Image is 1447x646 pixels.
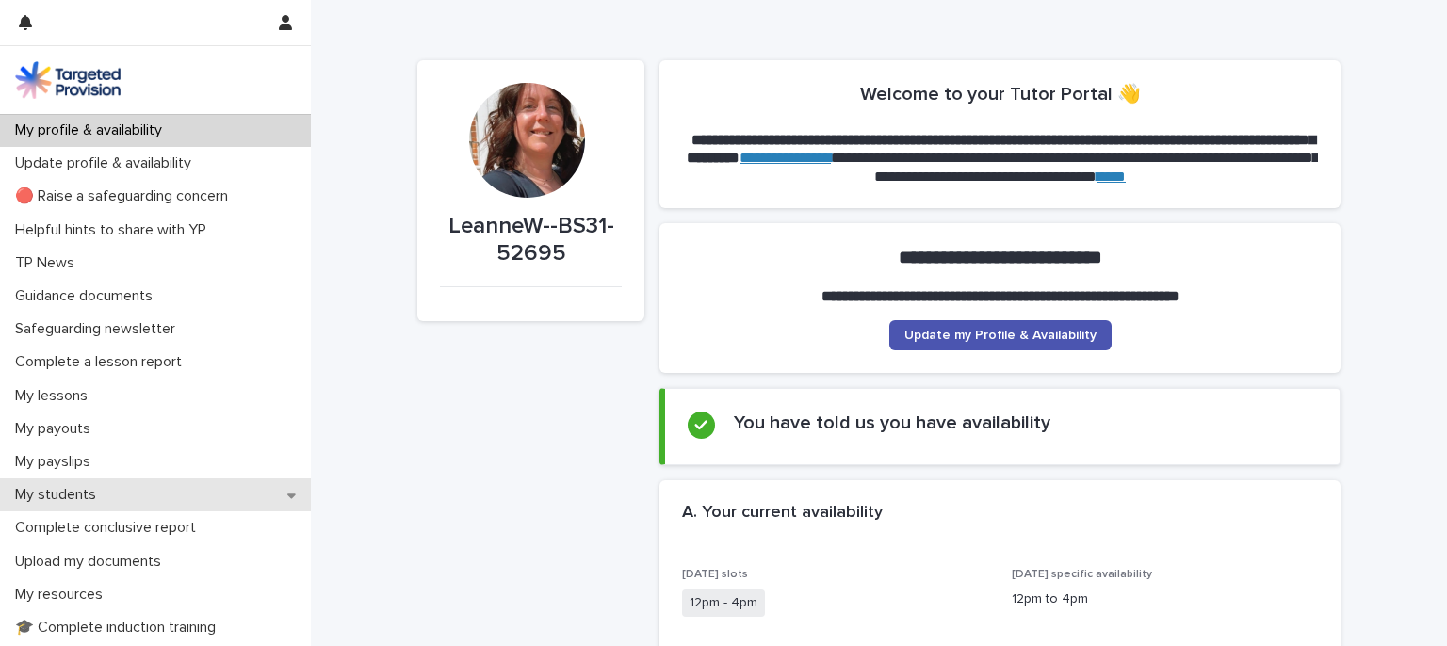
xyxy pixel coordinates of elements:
[8,553,176,571] p: Upload my documents
[734,412,1050,434] h2: You have told us you have availability
[8,320,190,338] p: Safeguarding newsletter
[440,213,622,267] p: LeanneW--BS31-52695
[8,387,103,405] p: My lessons
[8,420,106,438] p: My payouts
[8,586,118,604] p: My resources
[889,320,1112,350] a: Update my Profile & Availability
[682,589,765,617] span: 12pm - 4pm
[682,503,883,524] h2: A. Your current availability
[8,254,89,272] p: TP News
[8,154,206,172] p: Update profile & availability
[8,287,168,305] p: Guidance documents
[1012,589,1319,609] p: 12pm to 4pm
[8,519,211,537] p: Complete conclusive report
[8,486,111,504] p: My students
[8,221,221,239] p: Helpful hints to share with YP
[8,353,197,371] p: Complete a lesson report
[8,453,106,471] p: My payslips
[8,619,231,637] p: 🎓 Complete induction training
[904,329,1097,342] span: Update my Profile & Availability
[860,83,1141,105] h2: Welcome to your Tutor Portal 👋
[8,121,177,139] p: My profile & availability
[682,569,748,580] span: [DATE] slots
[8,187,243,205] p: 🔴 Raise a safeguarding concern
[1012,569,1152,580] span: [DATE] specific availability
[15,61,121,99] img: M5nRWzHhSzIhMunXDL62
